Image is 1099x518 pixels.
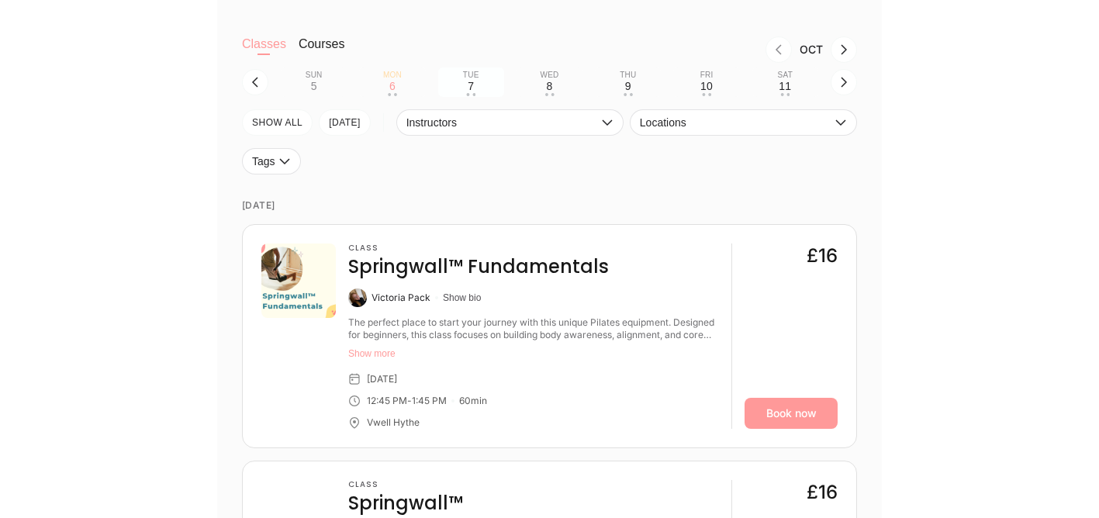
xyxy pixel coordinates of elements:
[466,93,475,96] div: • •
[388,93,397,96] div: • •
[242,109,313,136] button: SHOW All
[412,395,447,407] div: 1:45 PM
[779,80,791,92] div: 11
[807,480,838,505] div: £16
[544,93,554,96] div: • •
[348,491,463,516] h4: Springwall™
[443,292,481,304] button: Show bio
[700,80,713,92] div: 10
[252,155,275,167] span: Tags
[348,243,609,253] h3: Class
[299,36,345,67] button: Courses
[348,288,367,307] img: Victoria Pack
[242,187,857,224] time: [DATE]
[624,93,633,96] div: • •
[348,254,609,279] h4: Springwall™ Fundamentals
[702,93,711,96] div: • •
[261,243,336,318] img: 14be0ce3-d8c7-446d-bb14-09f6601fc29a.png
[640,116,831,129] span: Locations
[745,398,838,429] a: Book now
[348,480,463,489] h3: Class
[407,395,412,407] div: -
[546,80,552,92] div: 8
[383,71,402,80] div: Mon
[792,43,831,56] div: Month Oct
[242,36,286,67] button: Classes
[700,71,714,80] div: Fri
[780,93,790,96] div: • •
[367,416,420,429] div: Vwell Hythe
[348,347,719,360] button: Show more
[778,71,793,80] div: Sat
[540,71,558,80] div: Wed
[372,292,430,304] div: Victoria Pack
[367,373,397,385] div: [DATE]
[369,36,857,63] nav: Month switch
[807,243,838,268] div: £16
[319,109,371,136] button: [DATE]
[396,109,624,136] button: Instructors
[630,109,857,136] button: Locations
[389,80,396,92] div: 6
[306,71,323,80] div: Sun
[367,395,407,407] div: 12:45 PM
[620,71,636,80] div: Thu
[311,80,317,92] div: 5
[242,148,301,174] button: Tags
[468,80,474,92] div: 7
[463,71,479,80] div: Tue
[625,80,631,92] div: 9
[348,316,719,341] div: The perfect place to start your journey with this unique Pilates equipment. Designed for beginner...
[406,116,598,129] span: Instructors
[765,36,792,63] button: Previous month, Sep
[831,36,857,63] button: Next month, Nov
[459,395,487,407] div: 60 min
